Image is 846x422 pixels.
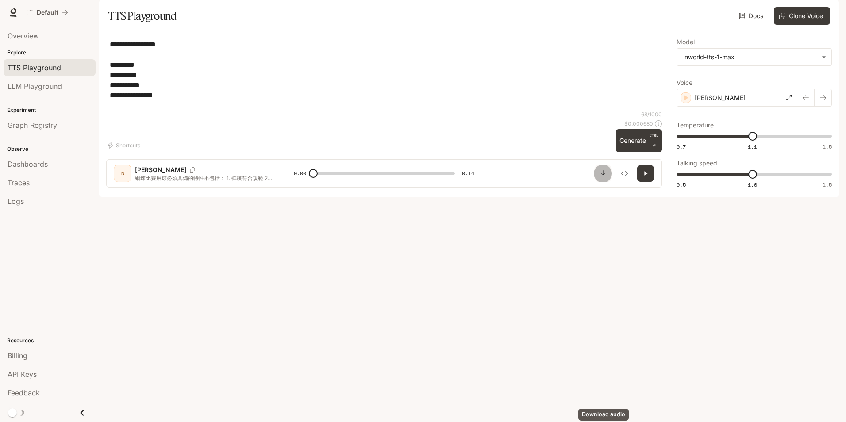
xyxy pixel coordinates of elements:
span: 1.0 [748,181,757,188]
span: 1.5 [823,181,832,188]
a: Docs [737,7,767,25]
p: Talking speed [677,160,717,166]
p: 68 / 1000 [641,111,662,118]
span: 0:00 [294,169,306,178]
button: Inspect [615,165,633,182]
p: [PERSON_NAME] [695,93,746,102]
h1: TTS Playground [108,7,177,25]
span: 0.5 [677,181,686,188]
p: Model [677,39,695,45]
span: 1.5 [823,143,832,150]
div: Download audio [578,409,629,421]
button: GenerateCTRL +⏎ [616,129,662,152]
p: 網球比賽用球必須具備的特性不包括： 1. 彈跳符合規範 2. 球面有毛氈覆蓋 3. 顏色明顯的光學黃 4. 必須印有主辦方 logo [135,174,273,182]
p: ⏎ [650,133,658,149]
div: inworld-tts-1-max [677,49,831,65]
button: Shortcuts [106,138,144,152]
span: 0.7 [677,143,686,150]
button: Download audio [594,165,612,182]
button: Copy Voice ID [186,167,199,173]
span: 1.1 [748,143,757,150]
p: Default [37,9,58,16]
div: inworld-tts-1-max [683,53,817,61]
span: 0:14 [462,169,474,178]
p: Voice [677,80,692,86]
p: [PERSON_NAME] [135,165,186,174]
div: D [115,166,130,180]
p: Temperature [677,122,714,128]
button: All workspaces [23,4,72,21]
p: CTRL + [650,133,658,143]
button: Clone Voice [774,7,830,25]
